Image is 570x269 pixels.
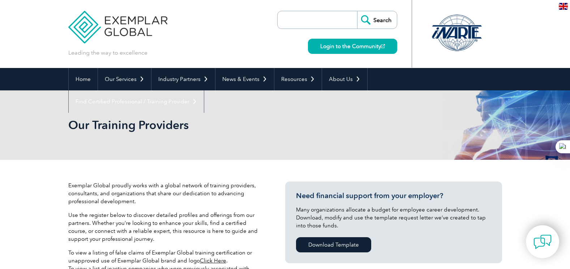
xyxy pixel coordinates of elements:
img: en [559,3,568,10]
a: Click Here [200,257,226,264]
a: Our Services [98,68,151,90]
a: News & Events [215,68,274,90]
a: Download Template [296,237,371,252]
img: contact-chat.png [533,233,552,251]
a: Find Certified Professional / Training Provider [69,90,204,113]
h2: Our Training Providers [68,119,372,131]
a: Resources [274,68,322,90]
p: Leading the way to excellence [68,49,147,57]
a: Login to the Community [308,39,397,54]
a: About Us [322,68,367,90]
p: Use the register below to discover detailed profiles and offerings from our partners. Whether you... [68,211,263,243]
h3: Need financial support from your employer? [296,191,491,200]
input: Search [357,11,397,29]
p: Many organizations allocate a budget for employee career development. Download, modify and use th... [296,206,491,230]
img: open_square.png [381,44,385,48]
a: Industry Partners [151,68,215,90]
a: Home [69,68,98,90]
p: Exemplar Global proudly works with a global network of training providers, consultants, and organ... [68,182,263,205]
